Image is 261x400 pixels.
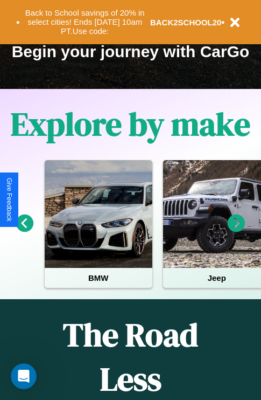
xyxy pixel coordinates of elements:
b: BACK2SCHOOL20 [150,18,222,27]
iframe: Intercom live chat [11,363,37,389]
h4: BMW [45,268,152,288]
h1: Explore by make [11,102,250,146]
div: Give Feedback [5,178,13,222]
button: Back to School savings of 20% in select cities! Ends [DATE] 10am PT.Use code: [20,5,150,39]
